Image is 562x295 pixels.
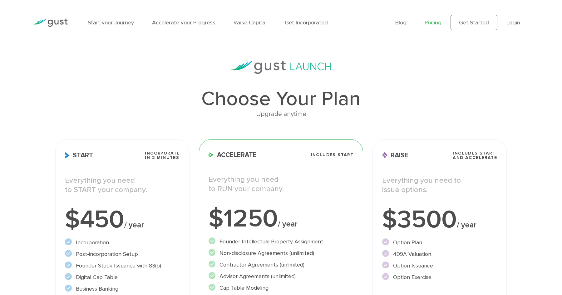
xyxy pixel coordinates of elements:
li: Incorporation [65,238,180,247]
div: $450 [65,207,180,232]
img: gust-launch-logos.svg [231,61,331,74]
span: / year [457,220,476,230]
img: Accelerate Icon [209,152,214,157]
span: Raise [382,152,408,159]
img: Gust Logo [33,18,68,27]
a: Pricing [425,19,441,26]
div: $1250 [209,206,353,231]
span: / year [124,220,144,230]
a: Blog [395,19,407,26]
span: Incorporate in 2 Minutes [145,151,180,160]
li: Advisor Agreements (unlimited) [209,272,353,281]
p: Everything you need to RUN your company. [209,175,353,194]
li: Founder Intellectual Property Assignment [209,237,353,246]
li: Option Exercise [382,273,497,282]
a: Raise Capital [234,19,267,26]
li: Contractor Agreements (unlimited) [209,261,353,269]
span: Includes START [311,153,354,157]
p: Everything you need to issue options. [382,176,497,195]
span: Accelerate [209,152,257,158]
span: / year [278,219,298,229]
li: Post-incorporation Setup [65,250,180,258]
a: Login [506,19,520,26]
li: Option Plan [382,238,497,247]
li: Business Banking [65,285,180,293]
p: Everything you need to START your company. [65,176,180,195]
img: Raise Icon [382,152,387,159]
li: Option Issuance [382,262,497,270]
img: Start Icon X2 [65,152,70,159]
a: Get Started [451,15,497,30]
a: Get Incorporated [285,19,328,26]
div: $3500 [382,207,497,232]
li: Cap Table Modeling [209,284,353,292]
li: Digital Cap Table [65,273,180,282]
li: 409A Valuation [382,250,497,258]
span: Includes START and ACCELERATE [453,151,497,160]
a: Start your Journey [88,19,134,26]
a: Accelerate your Progress [152,19,215,26]
span: Start [65,152,93,159]
li: Founder Stock Issuance with 83(b) [65,262,180,270]
h1: Choose Your Plan [55,89,507,109]
div: Upgrade anytime [55,109,507,120]
li: Non-disclosure Agreements (unlimited) [209,249,353,257]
